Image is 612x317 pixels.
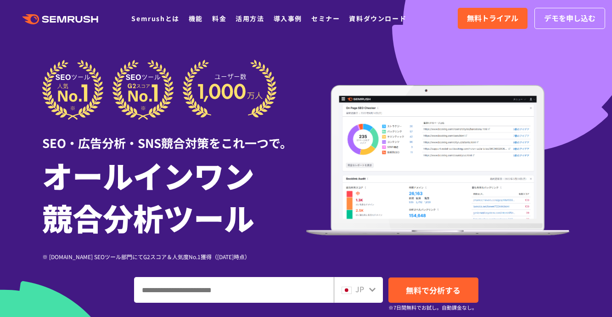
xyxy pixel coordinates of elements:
[534,8,605,29] a: デモを申し込む
[388,303,477,312] small: ※7日間無料でお試し。自動課金なし。
[311,14,340,23] a: セミナー
[388,277,478,303] a: 無料で分析する
[42,120,306,152] div: SEO・広告分析・SNS競合対策をこれ一つで。
[135,277,333,302] input: ドメイン、キーワードまたはURLを入力してください
[189,14,203,23] a: 機能
[42,154,306,238] h1: オールインワン 競合分析ツール
[236,14,264,23] a: 活用方法
[458,8,528,29] a: 無料トライアル
[467,12,518,24] span: 無料トライアル
[274,14,302,23] a: 導入事例
[355,283,364,294] span: JP
[349,14,406,23] a: 資料ダウンロード
[544,12,595,24] span: デモを申し込む
[131,14,179,23] a: Semrushとは
[406,284,460,296] span: 無料で分析する
[212,14,226,23] a: 料金
[42,252,306,261] div: ※ [DOMAIN_NAME] SEOツール部門にてG2スコア＆人気度No.1獲得（[DATE]時点）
